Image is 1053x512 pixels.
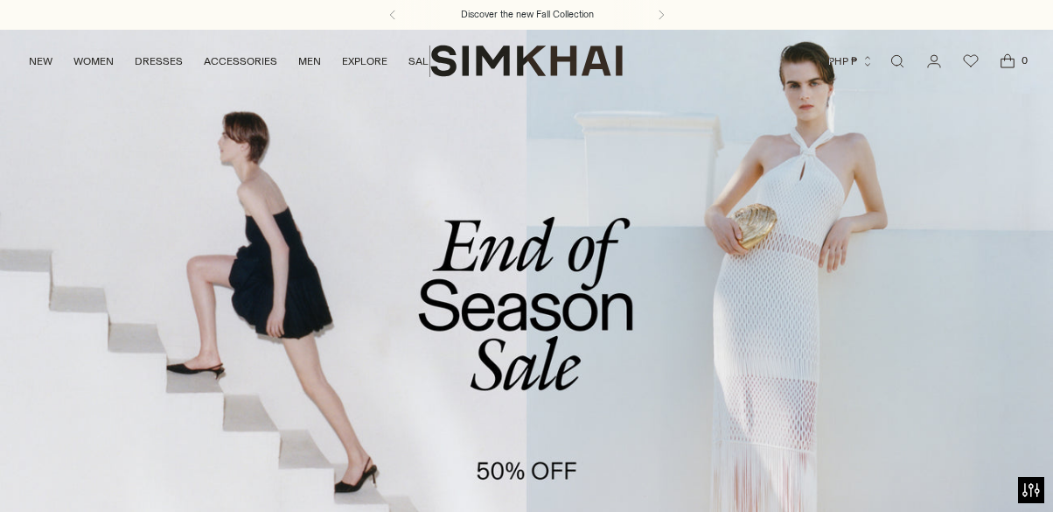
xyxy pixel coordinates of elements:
[430,44,623,78] a: SIMKHAI
[73,42,114,81] a: WOMEN
[953,44,988,79] a: Wishlist
[298,42,321,81] a: MEN
[461,8,594,22] a: Discover the new Fall Collection
[828,42,874,81] button: PHP ₱
[342,42,387,81] a: EXPLORE
[990,44,1025,79] a: Open cart modal
[204,42,277,81] a: ACCESSORIES
[1016,53,1032,68] span: 0
[135,42,183,81] a: DRESSES
[880,44,915,79] a: Open search modal
[408,42,435,81] a: SALE
[29,42,52,81] a: NEW
[917,44,952,79] a: Go to the account page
